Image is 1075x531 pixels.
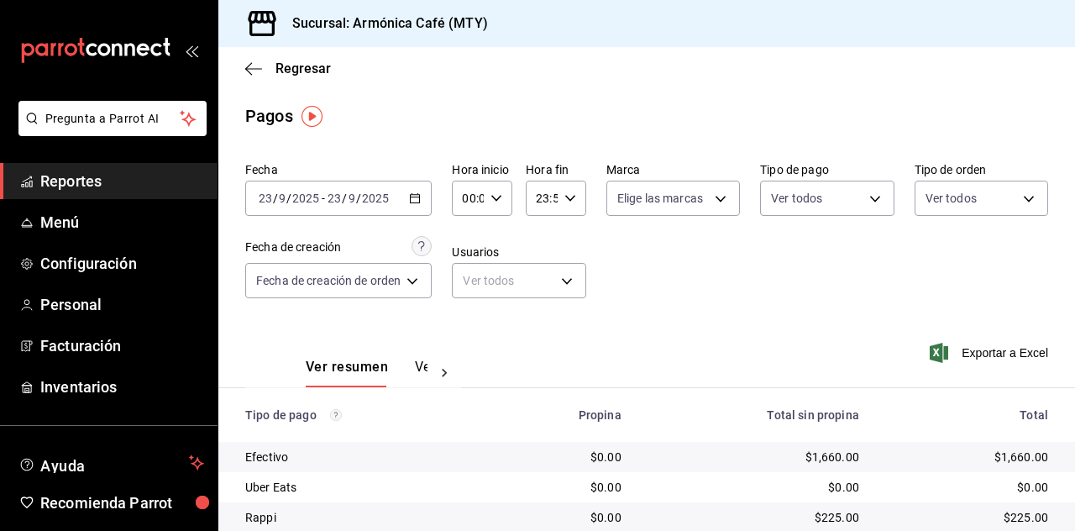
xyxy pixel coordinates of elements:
a: Pregunta a Parrot AI [12,122,207,139]
div: navigation tabs [306,359,427,387]
button: Pregunta a Parrot AI [18,101,207,136]
div: $0.00 [506,509,621,526]
div: Total sin propina [648,408,859,422]
label: Hora inicio [452,164,512,176]
button: Regresar [245,60,331,76]
div: Fecha de creación [245,239,341,256]
button: Ver pagos [415,359,478,387]
div: Tipo de pago [245,408,479,422]
div: Propina [506,408,621,422]
input: -- [258,192,273,205]
input: ---- [291,192,320,205]
div: Pagos [245,103,293,129]
div: $1,660.00 [886,449,1048,465]
svg: Los pagos realizados con Pay y otras terminales son montos brutos. [330,409,342,421]
span: Inventarios [40,376,204,398]
div: $1,660.00 [648,449,859,465]
span: Reportes [40,170,204,192]
span: Menú [40,211,204,234]
div: $0.00 [506,479,621,496]
button: Exportar a Excel [933,343,1048,363]
span: Fecha de creación de orden [256,272,401,289]
input: -- [327,192,342,205]
img: Tooltip marker [302,106,322,127]
div: Rappi [245,509,479,526]
div: Uber Eats [245,479,479,496]
label: Tipo de orden [915,164,1048,176]
span: Ver todos [926,190,977,207]
span: Regresar [275,60,331,76]
h3: Sucursal: Armónica Café (MTY) [279,13,488,34]
label: Hora fin [526,164,586,176]
button: open_drawer_menu [185,44,198,57]
span: Elige las marcas [617,190,703,207]
div: $225.00 [886,509,1048,526]
label: Fecha [245,164,432,176]
span: / [273,192,278,205]
label: Usuarios [452,246,585,258]
span: / [356,192,361,205]
span: Ver todos [771,190,822,207]
input: ---- [361,192,390,205]
span: Recomienda Parrot [40,492,204,514]
span: Personal [40,293,204,316]
label: Marca [606,164,740,176]
div: $0.00 [648,479,859,496]
div: $225.00 [648,509,859,526]
div: Total [886,408,1048,422]
div: $0.00 [506,449,621,465]
div: Ver todos [452,263,585,298]
input: -- [278,192,286,205]
span: / [342,192,347,205]
span: Facturación [40,334,204,357]
label: Tipo de pago [760,164,894,176]
span: Pregunta a Parrot AI [45,110,181,128]
input: -- [348,192,356,205]
span: Ayuda [40,453,182,473]
div: Efectivo [245,449,479,465]
div: $0.00 [886,479,1048,496]
span: Configuración [40,252,204,275]
span: / [286,192,291,205]
span: - [322,192,325,205]
button: Ver resumen [306,359,388,387]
